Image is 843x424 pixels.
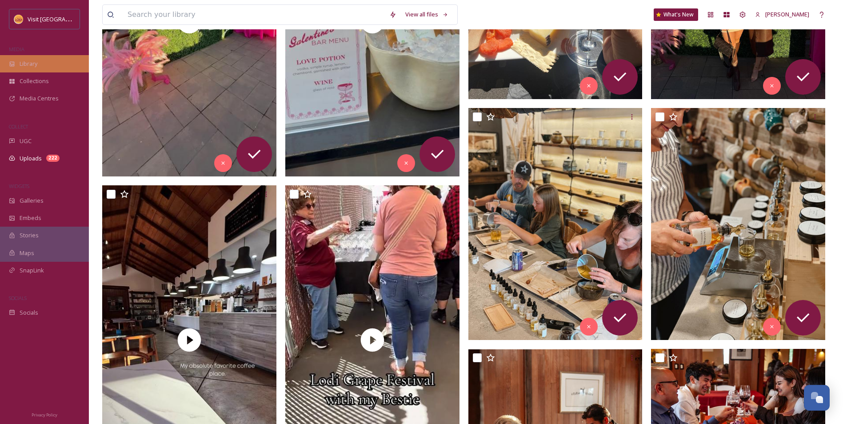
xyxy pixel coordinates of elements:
[28,15,96,23] span: Visit [GEOGRAPHIC_DATA]
[651,108,825,340] img: ext_1757987096.198818_soyintoyoucandles@gmail.com-IMG_3663_jpg.jpeg
[123,5,385,24] input: Search your library
[9,123,28,130] span: COLLECT
[14,15,23,24] img: Square%20Social%20Visit%20Lodi.png
[20,137,32,145] span: UGC
[765,10,809,18] span: [PERSON_NAME]
[9,183,29,189] span: WIDGETS
[20,60,37,68] span: Library
[20,308,38,317] span: Socials
[20,231,39,240] span: Stories
[20,77,49,85] span: Collections
[9,46,24,52] span: MEDIA
[20,154,42,163] span: Uploads
[20,249,34,257] span: Maps
[20,214,41,222] span: Embeds
[654,8,698,21] a: What's New
[401,6,453,23] a: View all files
[20,266,44,275] span: SnapLink
[32,412,57,418] span: Privacy Policy
[20,196,44,205] span: Galleries
[46,155,60,162] div: 222
[20,94,59,103] span: Media Centres
[468,108,643,340] img: ext_1757987096.803296_soyintoyoucandles@gmail.com-IMG_3411_jpg.jpeg
[751,6,814,23] a: [PERSON_NAME]
[804,385,830,411] button: Open Chat
[32,409,57,420] a: Privacy Policy
[9,295,27,301] span: SOCIALS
